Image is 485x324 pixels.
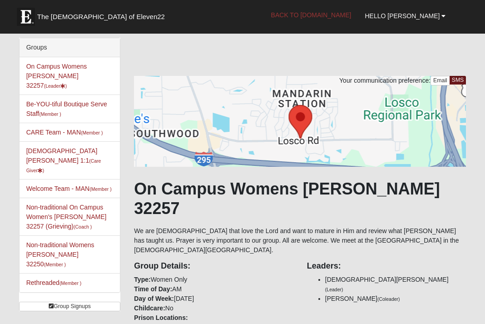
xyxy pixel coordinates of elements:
li: [DEMOGRAPHIC_DATA][PERSON_NAME] [325,275,466,294]
a: Welcome Team - MAN(Member ) [26,185,112,192]
a: Back to [DOMAIN_NAME] [264,4,358,26]
a: SMS [450,76,466,85]
h4: Group Details: [134,261,293,271]
a: [DEMOGRAPHIC_DATA][PERSON_NAME] 1:1(Care Giver) [26,147,101,174]
h4: Leaders: [307,261,466,271]
a: CARE Team - MAN(Member ) [26,129,103,136]
a: On Campus Womens [PERSON_NAME] 32257(Leader) [26,63,87,89]
a: Be-YOU-tiful Boutique Serve Staff(Member ) [26,100,107,117]
a: The [DEMOGRAPHIC_DATA] of Eleven22 [12,3,194,26]
small: (Member ) [89,186,111,192]
small: (Leader ) [44,83,67,89]
span: Your communication preference: [339,77,431,84]
img: Eleven22 logo [17,8,35,26]
small: (Member ) [44,262,66,267]
strong: Type: [134,276,150,283]
strong: Childcare: [134,304,165,312]
a: Non-traditional On Campus Women's [PERSON_NAME] 32257 (Grieving)(Coach ) [26,204,107,230]
div: Groups [20,38,120,57]
a: Rethreaded(Member ) [26,279,82,286]
small: (Member ) [59,280,81,286]
small: (Leader) [325,287,343,292]
small: (Coach ) [74,224,92,229]
a: Group Signups [19,302,121,311]
h1: On Campus Womens [PERSON_NAME] 32257 [134,179,466,218]
small: (Coleader) [377,296,400,302]
span: Hello [PERSON_NAME] [365,12,440,20]
span: The [DEMOGRAPHIC_DATA] of Eleven22 [37,12,165,21]
a: Non-traditional Womens [PERSON_NAME] 32250(Member ) [26,241,94,268]
strong: Day of Week: [134,295,174,302]
small: (Member ) [81,130,103,135]
strong: Time of Day: [134,285,172,293]
small: (Member ) [39,111,61,117]
li: [PERSON_NAME] [325,294,466,304]
a: Email [431,76,450,85]
a: Hello [PERSON_NAME] [358,5,452,27]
